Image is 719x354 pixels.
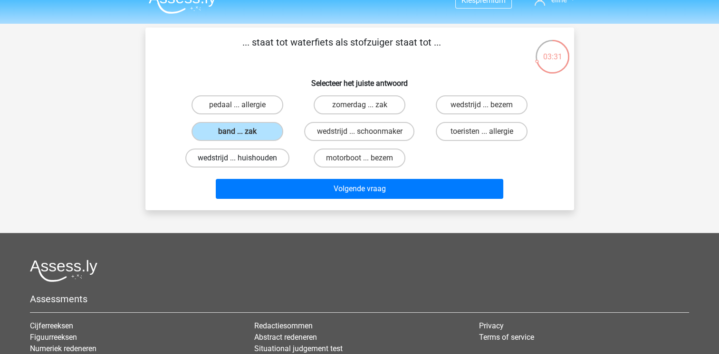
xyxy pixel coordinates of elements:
[30,344,96,353] a: Numeriek redeneren
[479,321,504,330] a: Privacy
[314,95,405,114] label: zomerdag ... zak
[192,122,283,141] label: band ... zak
[161,35,523,64] p: ... staat tot waterfiets als stofzuiger staat tot ...
[436,95,527,114] label: wedstrijd ... bezem
[30,260,97,282] img: Assessly logo
[254,321,313,330] a: Redactiesommen
[192,95,283,114] label: pedaal ... allergie
[30,293,689,305] h5: Assessments
[30,333,77,342] a: Figuurreeksen
[535,39,570,63] div: 03:31
[314,149,405,168] label: motorboot ... bezem
[436,122,527,141] label: toeristen ... allergie
[30,321,73,330] a: Cijferreeksen
[254,333,317,342] a: Abstract redeneren
[216,179,503,199] button: Volgende vraag
[304,122,414,141] label: wedstrijd ... schoonmaker
[254,344,343,353] a: Situational judgement test
[161,71,559,88] h6: Selecteer het juiste antwoord
[185,149,289,168] label: wedstrijd ... huishouden
[479,333,534,342] a: Terms of service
